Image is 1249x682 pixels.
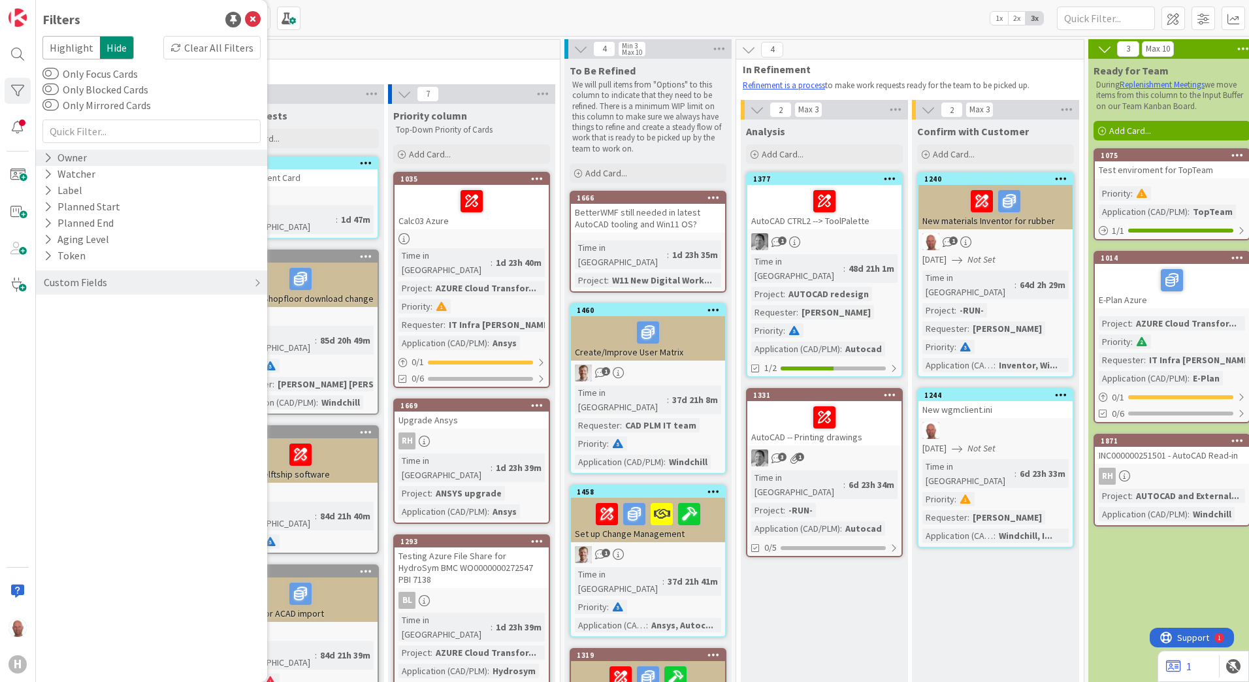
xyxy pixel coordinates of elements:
[1095,468,1249,485] div: RH
[1112,391,1124,404] span: 0 / 1
[1095,252,1249,308] div: 1014E-Plan Azure
[1099,371,1188,385] div: Application (CAD/PLM)
[922,528,994,543] div: Application (CAD/PLM)
[602,367,610,376] span: 1
[223,251,378,263] div: 1023
[571,498,725,542] div: Set up Change Management
[918,422,1073,439] div: RK
[42,83,59,96] button: Only Blocked Cards
[922,233,939,250] img: RK
[227,395,316,410] div: Application (CAD/PLM)
[922,459,1014,488] div: Time in [GEOGRAPHIC_DATA]
[1131,334,1133,349] span: :
[778,236,787,245] span: 1
[785,503,816,517] div: -RUN-
[967,442,996,454] i: Not Set
[432,281,540,295] div: AZURE Cloud Transfor...
[8,619,27,637] img: RK
[229,159,378,168] div: 1880
[753,174,901,184] div: 1377
[751,470,843,499] div: Time in [GEOGRAPHIC_DATA]
[917,388,1074,548] a: 1244New wgmclient.iniRK[DATE]Not SetTime in [GEOGRAPHIC_DATA]:6d 23h 33mPriority:Requester:[PERSO...
[796,453,804,461] span: 1
[400,174,549,184] div: 1035
[918,173,1073,185] div: 1240
[1095,447,1249,464] div: INC000000251501 - AutoCAD Read-in
[1099,489,1131,503] div: Project
[222,250,379,415] a: 1023Windchill Shopfloor download changeTime in [GEOGRAPHIC_DATA]:85d 20h 49mPriority:Requester:[P...
[746,388,903,557] a: 1331AutoCAD -- Printing drawingsAVTime in [GEOGRAPHIC_DATA]:6d 23h 34mProject:-RUN-Application (C...
[922,321,967,336] div: Requester
[398,504,487,519] div: Application (CAD/PLM)
[223,251,378,307] div: 1023Windchill Shopfloor download change
[571,304,725,316] div: 1460
[316,395,318,410] span: :
[996,528,1056,543] div: Windchill, I...
[783,287,785,301] span: :
[1131,489,1133,503] span: :
[924,174,1073,184] div: 1240
[922,492,954,506] div: Priority
[493,461,545,475] div: 1d 23h 39m
[840,342,842,356] span: :
[747,389,901,446] div: 1331AutoCAD -- Printing drawings
[1057,7,1155,30] input: Quick Filter...
[571,192,725,233] div: 1666BetterWMF still needed in latest AutoCAD tooling and Win11 OS?
[607,273,609,287] span: :
[662,574,664,589] span: :
[575,365,592,382] img: BO
[42,97,151,113] label: Only Mirrored Cards
[412,355,424,369] span: 0 / 1
[609,273,715,287] div: W11 New Digital Work...
[1099,316,1131,331] div: Project
[575,418,620,432] div: Requester
[924,391,1073,400] div: 1244
[840,521,842,536] span: :
[315,648,317,662] span: :
[395,536,549,588] div: 1293Testing Azure File Share for HydroSym BMC WO0000000272547 PBI 7138
[783,503,785,517] span: :
[994,528,996,543] span: :
[1131,316,1133,331] span: :
[1109,125,1151,137] span: Add Card...
[1099,507,1188,521] div: Application (CAD/PLM)
[409,148,451,160] span: Add Card...
[1188,371,1190,385] span: :
[163,36,261,59] div: Clear All Filters
[664,455,666,469] span: :
[430,645,432,660] span: :
[42,10,80,29] div: Filters
[1101,253,1249,263] div: 1014
[223,577,378,622] div: Daemon for ACAD import
[602,549,610,557] span: 1
[648,618,717,632] div: Ansys, Autoc...
[845,478,898,492] div: 6d 23h 34m
[918,233,1073,250] div: RK
[491,461,493,475] span: :
[1095,150,1249,161] div: 1075
[398,432,415,449] div: RH
[753,391,901,400] div: 1331
[922,422,939,439] img: RK
[669,393,721,407] div: 37d 21h 8m
[398,281,430,295] div: Project
[922,442,947,455] span: [DATE]
[1014,278,1016,292] span: :
[922,270,1014,299] div: Time in [GEOGRAPHIC_DATA]
[223,427,378,483] div: 1067Update Delftship software
[917,172,1074,378] a: 1240New materials Inventor for rubberRK[DATE]Not SetTime in [GEOGRAPHIC_DATA]:64d 2h 29mProject:-...
[227,502,315,530] div: Time in [GEOGRAPHIC_DATA]
[577,651,725,660] div: 1319
[949,236,958,245] span: 1
[918,389,1073,401] div: 1244
[1188,204,1190,219] span: :
[1099,334,1131,349] div: Priority
[487,504,489,519] span: :
[571,546,725,563] div: BO
[493,620,545,634] div: 1d 23h 39m
[922,303,954,317] div: Project
[798,305,874,319] div: [PERSON_NAME]
[762,148,803,160] span: Add Card...
[571,649,725,661] div: 1319
[620,418,622,432] span: :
